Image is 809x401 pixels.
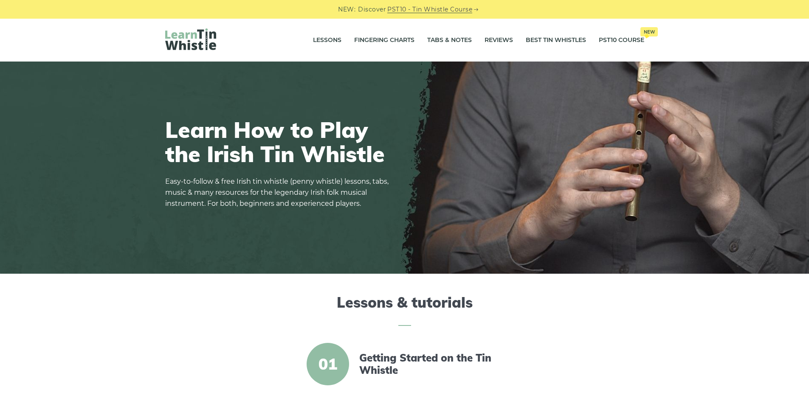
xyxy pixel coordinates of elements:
[427,30,472,51] a: Tabs & Notes
[165,28,216,50] img: LearnTinWhistle.com
[165,118,395,166] h1: Learn How to Play the Irish Tin Whistle
[354,30,414,51] a: Fingering Charts
[165,294,644,326] h2: Lessons & tutorials
[165,176,395,209] p: Easy-to-follow & free Irish tin whistle (penny whistle) lessons, tabs, music & many resources for...
[599,30,644,51] a: PST10 CourseNew
[640,27,658,36] span: New
[307,343,349,385] span: 01
[359,352,505,376] a: Getting Started on the Tin Whistle
[526,30,586,51] a: Best Tin Whistles
[485,30,513,51] a: Reviews
[313,30,341,51] a: Lessons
